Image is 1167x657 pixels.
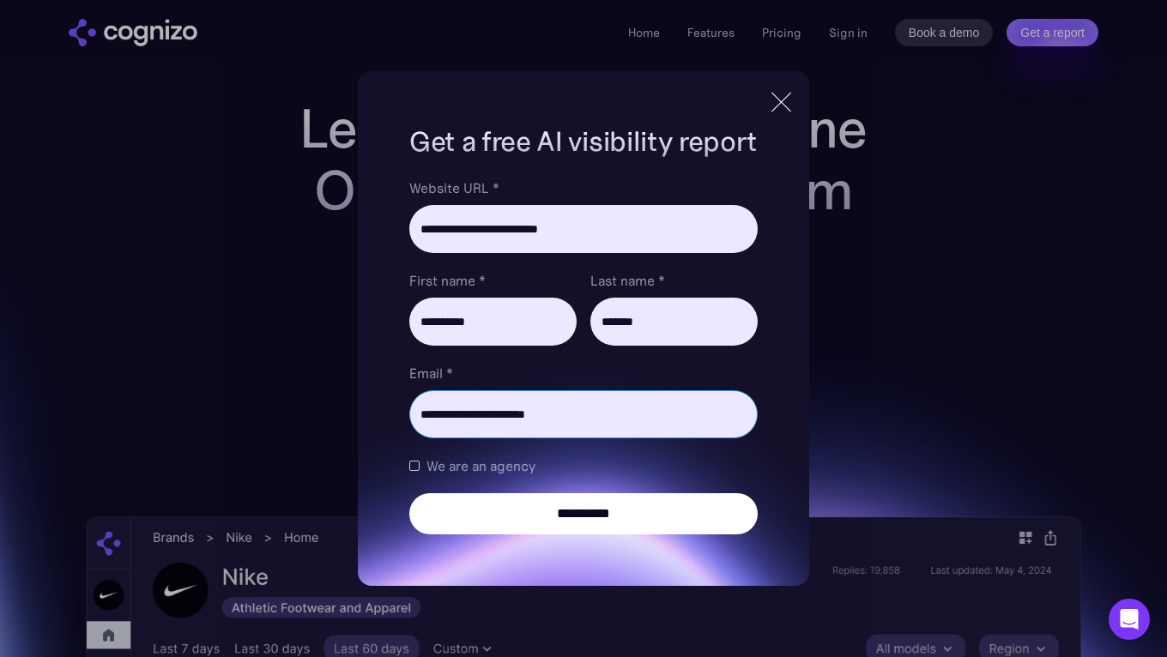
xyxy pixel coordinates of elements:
span: We are an agency [426,455,535,476]
label: First name * [409,270,577,291]
label: Website URL * [409,178,758,198]
label: Email * [409,363,758,383]
div: Open Intercom Messenger [1109,599,1150,640]
h1: Get a free AI visibility report [409,123,758,160]
form: Brand Report Form [409,178,758,534]
label: Last name * [590,270,758,291]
